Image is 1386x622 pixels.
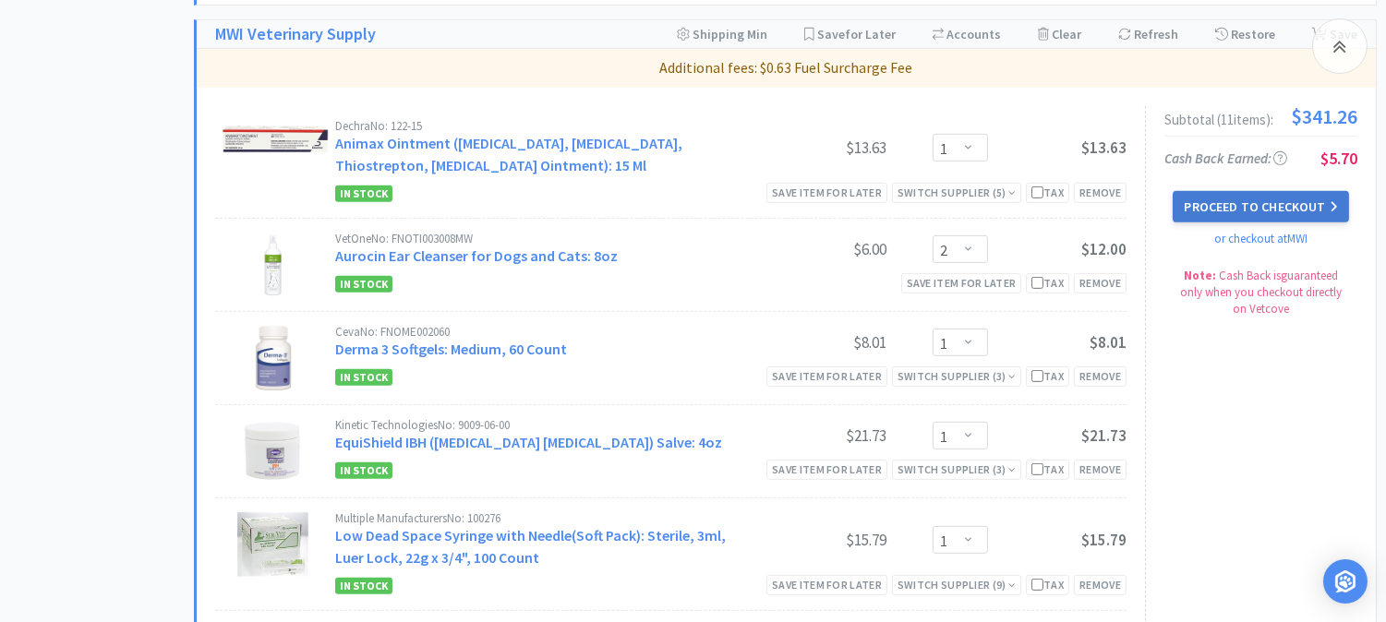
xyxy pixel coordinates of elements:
span: In Stock [335,369,392,386]
div: $6.00 [748,238,886,260]
span: $341.26 [1291,106,1357,126]
div: Remove [1074,366,1127,386]
div: Tax [1031,184,1064,201]
img: 4b13369d1cfd43db91203f29954eb186_6378.png [260,233,285,297]
div: Save item for later [766,460,887,479]
span: $12.00 [1081,239,1127,259]
div: Remove [1074,273,1127,293]
a: MWI Veterinary Supply [215,21,376,48]
div: Switch Supplier ( 9 ) [898,576,1016,593]
div: Save item for later [766,183,887,202]
img: f21a6d3ce45f4950927c98c0f3a695b0_10539.png [237,512,308,577]
div: Restore [1215,20,1275,48]
span: Cash Back Earned : [1164,150,1287,167]
div: $15.79 [748,529,886,551]
div: $13.63 [748,137,886,159]
div: Subtotal ( 11 item s ): [1164,106,1357,126]
div: Save item for later [766,575,887,594]
div: Open Intercom Messenger [1323,559,1368,604]
div: Multiple Manufacturers No: 100276 [335,512,748,524]
div: Switch Supplier ( 3 ) [898,461,1016,478]
span: $15.79 [1081,530,1127,550]
div: Switch Supplier ( 3 ) [898,367,1016,385]
div: Save item for later [901,273,1022,293]
span: Save for Later [817,26,896,42]
div: Tax [1031,576,1064,593]
img: 41c576696eb04d13ab08b1fc0e6f6f84_4885.png [253,326,293,390]
span: $13.63 [1081,138,1127,158]
div: Ceva No: FNOME002060 [335,326,748,338]
div: $21.73 [748,425,886,447]
div: Save item for later [766,366,887,386]
span: $5.70 [1320,148,1357,169]
div: Switch Supplier ( 5 ) [898,184,1016,201]
div: Refresh [1118,20,1178,48]
div: Kinetic Technologies No: 9009-06-00 [335,419,748,431]
button: Proceed to Checkout [1173,191,1348,222]
span: In Stock [335,276,392,293]
a: Derma 3 Softgels: Medium, 60 Count [335,340,567,358]
div: Tax [1031,367,1064,385]
span: Cash Back is guaranteed only when you checkout directly on Vetcove [1180,268,1342,317]
div: Shipping Min [677,20,767,48]
div: Remove [1074,575,1127,594]
div: $8.01 [748,331,886,353]
img: c3f685acf0f7416b8c45b6554a4ef553_17964.png [215,120,331,158]
span: $8.01 [1090,332,1127,353]
a: Low Dead Space Syringe with Needle(Soft Pack): Sterile, 3ml, Luer Lock, 22g x 3/4", 100 Count [335,526,726,567]
div: Clear [1038,20,1081,48]
a: or checkout at MWI [1214,231,1308,246]
div: Dechra No: 122-15 [335,120,748,132]
div: Remove [1074,183,1127,202]
p: Additional fees: $0.63 Fuel Surcharge Fee [204,56,1368,80]
div: Remove [1074,460,1127,479]
a: Aurocin Ear Cleanser for Dogs and Cats: 8oz [335,246,618,265]
a: EquiShield IBH ([MEDICAL_DATA] [MEDICAL_DATA]) Salve: 4oz [335,433,722,451]
strong: Note: [1184,268,1216,283]
img: e0b15bbecc854a1e9ec95fcd1ab9f513_1869.png [239,419,307,484]
div: VetOne No: FNOTI003008MW [335,233,748,245]
div: Tax [1031,461,1064,478]
div: Tax [1031,274,1064,292]
div: Save [1312,20,1357,48]
div: Accounts [933,20,1001,48]
span: $21.73 [1081,425,1127,446]
a: Animax Ointment ([MEDICAL_DATA], [MEDICAL_DATA], Thiostrepton, [MEDICAL_DATA] Ointment): 15 Ml [335,134,682,174]
span: In Stock [335,462,392,479]
span: In Stock [335,578,392,594]
span: In Stock [335,185,392,202]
